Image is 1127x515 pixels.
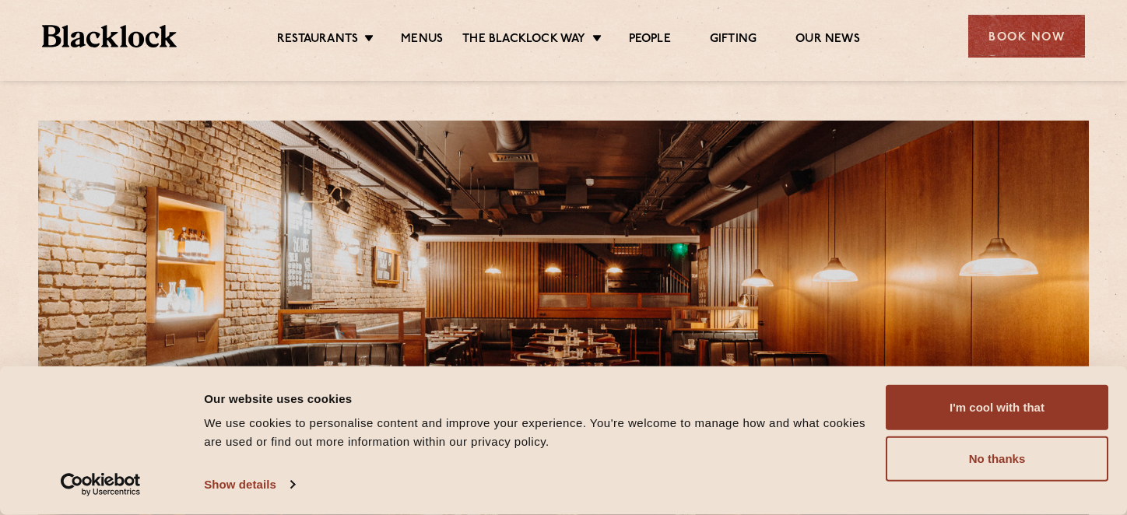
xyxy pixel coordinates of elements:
a: Show details [204,473,294,496]
a: People [629,32,671,49]
div: We use cookies to personalise content and improve your experience. You're welcome to manage how a... [204,414,868,451]
button: I'm cool with that [886,385,1108,430]
a: Gifting [710,32,757,49]
div: Our website uses cookies [204,389,868,408]
a: Our News [795,32,860,49]
div: Book Now [968,15,1085,58]
a: Restaurants [277,32,358,49]
img: BL_Textured_Logo-footer-cropped.svg [42,25,177,47]
button: No thanks [886,436,1108,482]
a: Usercentrics Cookiebot - opens in a new window [33,473,169,496]
a: Menus [401,32,443,49]
a: The Blacklock Way [462,32,585,49]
